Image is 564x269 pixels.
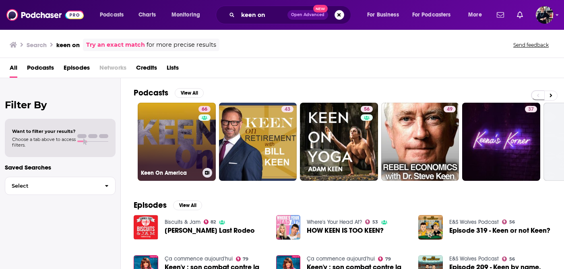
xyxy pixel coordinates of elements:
[362,8,409,21] button: open menu
[449,227,550,234] a: Episode 319 - Keen or not Keen?
[372,220,378,224] span: 53
[449,219,499,226] a: E&S Wolves Podcast
[171,9,200,21] span: Monitoring
[276,215,301,240] img: HOW KEEN IS TOO KEEN?
[463,8,492,21] button: open menu
[365,219,378,224] a: 53
[5,163,116,171] p: Saved Searches
[64,61,90,78] a: Episodes
[502,219,515,224] a: 56
[238,8,287,21] input: Search podcasts, credits, & more...
[223,6,359,24] div: Search podcasts, credits, & more...
[134,200,167,210] h2: Episodes
[468,9,482,21] span: More
[141,170,199,176] h3: Keen On America
[291,13,324,17] span: Open Advanced
[307,255,375,262] a: Ça commence aujourd'hui
[165,219,200,226] a: Biscuits & Jam
[86,40,145,50] a: Try an exact match
[165,255,233,262] a: Ça commence aujourd'hui
[285,106,290,114] span: 43
[449,255,499,262] a: E&S Wolves Podcast
[462,103,540,181] a: 37
[6,7,84,23] img: Podchaser - Follow, Share and Rate Podcasts
[511,41,551,48] button: Send feedback
[99,61,126,78] span: Networks
[138,9,156,21] span: Charts
[236,257,249,261] a: 79
[447,106,452,114] span: 49
[418,215,443,240] img: Episode 319 - Keen or not Keen?
[367,9,399,21] span: For Business
[94,8,134,21] button: open menu
[211,220,216,224] span: 82
[10,61,17,78] a: All
[167,61,179,78] a: Lists
[56,41,80,49] h3: keen on
[5,183,98,188] span: Select
[5,177,116,195] button: Select
[525,106,537,112] a: 37
[134,200,202,210] a: EpisodesView All
[165,227,255,234] a: Robert Earl Keen’s Last Rodeo
[100,9,124,21] span: Podcasts
[509,220,515,224] span: 56
[300,103,378,181] a: 56
[147,40,216,50] span: for more precise results
[407,8,463,21] button: open menu
[5,99,116,111] h2: Filter By
[536,6,554,24] span: Logged in as ndewey
[166,8,211,21] button: open menu
[494,8,507,22] a: Show notifications dropdown
[361,106,373,112] a: 56
[165,227,255,234] span: [PERSON_NAME] Last Rodeo
[12,137,76,148] span: Choose a tab above to access filters.
[134,215,158,240] img: Robert Earl Keen’s Last Rodeo
[202,106,207,114] span: 66
[502,257,515,261] a: 56
[307,227,384,234] a: HOW KEEN IS TOO KEEN?
[27,41,47,49] h3: Search
[243,257,248,261] span: 79
[287,10,328,20] button: Open AdvancedNew
[175,88,204,98] button: View All
[134,88,204,98] a: PodcastsView All
[509,257,515,261] span: 56
[138,103,216,181] a: 66Keen On America
[514,8,526,22] a: Show notifications dropdown
[12,128,76,134] span: Want to filter your results?
[219,103,297,181] a: 43
[134,88,168,98] h2: Podcasts
[281,106,293,112] a: 43
[381,103,459,181] a: 49
[173,201,202,210] button: View All
[136,61,157,78] a: Credits
[444,106,456,112] a: 49
[536,6,554,24] img: User Profile
[528,106,534,114] span: 37
[313,5,328,12] span: New
[364,106,370,114] span: 56
[27,61,54,78] a: Podcasts
[536,6,554,24] button: Show profile menu
[307,219,362,226] a: Where's Your Head At?
[378,257,391,261] a: 79
[133,8,161,21] a: Charts
[412,9,451,21] span: For Podcasters
[385,257,391,261] span: 79
[198,106,211,112] a: 66
[204,219,216,224] a: 82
